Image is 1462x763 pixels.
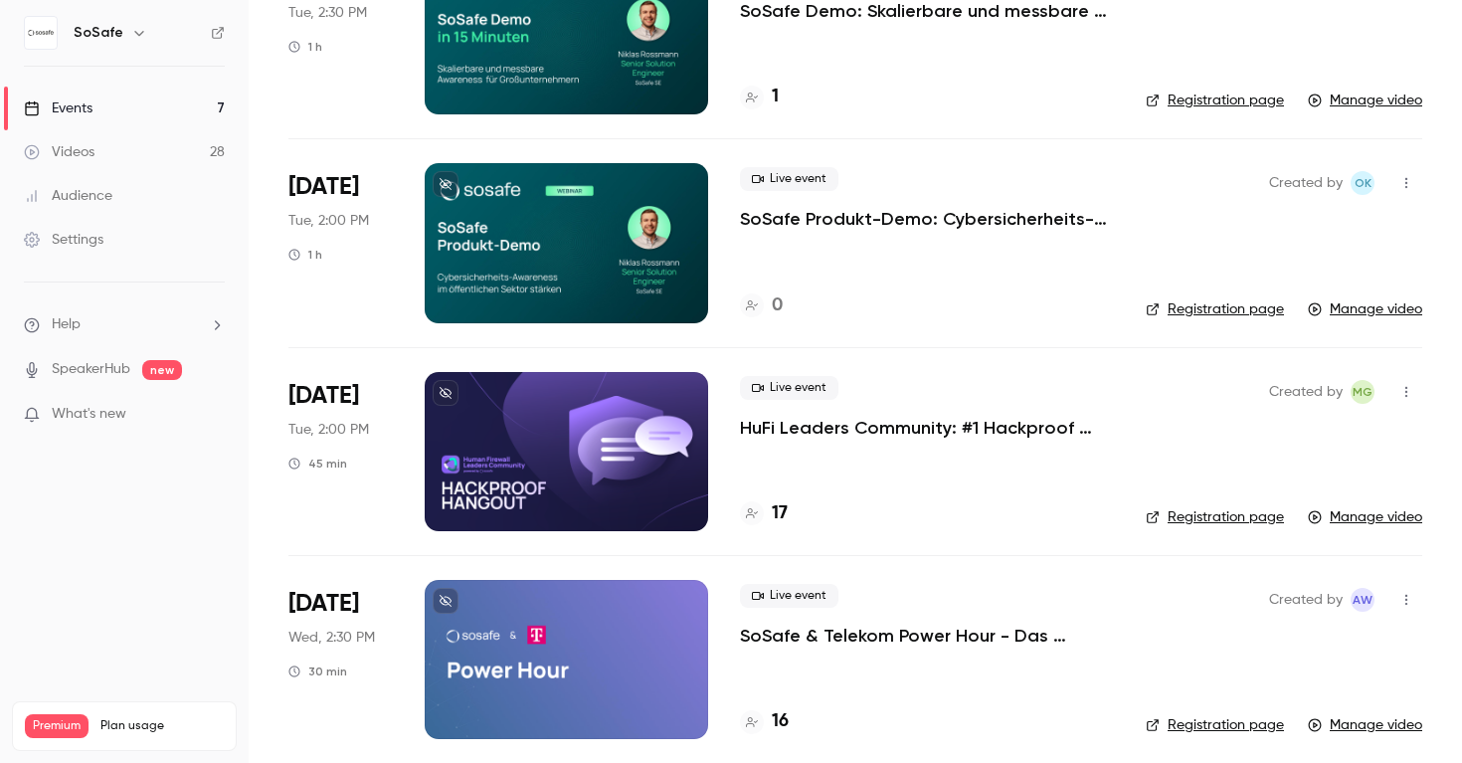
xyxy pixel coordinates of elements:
div: Aug 6 Wed, 2:30 PM (Europe/Berlin) [288,580,393,739]
a: Manage video [1308,299,1422,319]
span: Olga Krukova [1351,171,1374,195]
a: HuFi Leaders Community: #1 Hackproof Hangout [740,416,1114,440]
div: Aug 26 Tue, 2:00 PM (Europe/Paris) [288,163,393,322]
div: 30 min [288,664,347,679]
div: 1 h [288,247,322,263]
span: Plan usage [100,718,224,734]
a: Registration page [1146,91,1284,110]
span: AW [1353,588,1372,612]
div: Settings [24,230,103,250]
span: Tue, 2:30 PM [288,3,367,23]
span: Live event [740,376,838,400]
span: new [142,360,182,380]
h4: 1 [772,84,779,110]
a: 0 [740,292,783,319]
a: Registration page [1146,299,1284,319]
img: SoSafe [25,17,57,49]
a: 1 [740,84,779,110]
h4: 0 [772,292,783,319]
div: Events [24,98,92,118]
a: 17 [740,500,788,527]
a: SoSafe Produkt-Demo: Cybersicherheits-Awareness im öffentlichen Sektor stärken [740,207,1114,231]
a: SpeakerHub [52,359,130,380]
span: [DATE] [288,171,359,203]
span: OK [1355,171,1371,195]
span: Created by [1269,171,1343,195]
span: Created by [1269,380,1343,404]
span: Melissa Giwa [1351,380,1374,404]
a: SoSafe & Telekom Power Hour - Das Partner Enablement Webinar Q3 [740,624,1114,648]
div: 1 h [288,39,322,55]
span: Live event [740,167,838,191]
span: MG [1353,380,1372,404]
h4: 17 [772,500,788,527]
div: Aug 19 Tue, 2:00 PM (Europe/Paris) [288,372,393,531]
h4: 16 [772,708,789,735]
span: Tue, 2:00 PM [288,211,369,231]
a: Registration page [1146,507,1284,527]
li: help-dropdown-opener [24,314,225,335]
a: Manage video [1308,91,1422,110]
a: Registration page [1146,715,1284,735]
span: Tue, 2:00 PM [288,420,369,440]
div: Videos [24,142,94,162]
h6: SoSafe [74,23,123,43]
a: Manage video [1308,507,1422,527]
span: Wed, 2:30 PM [288,628,375,648]
span: Help [52,314,81,335]
span: Alexandra Wasilewski [1351,588,1374,612]
span: Live event [740,584,838,608]
span: Created by [1269,588,1343,612]
span: [DATE] [288,588,359,620]
a: 16 [740,708,789,735]
div: 45 min [288,456,347,472]
span: [DATE] [288,380,359,412]
a: Manage video [1308,715,1422,735]
iframe: Noticeable Trigger [201,406,225,424]
span: What's new [52,404,126,425]
span: Premium [25,714,89,738]
div: Audience [24,186,112,206]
